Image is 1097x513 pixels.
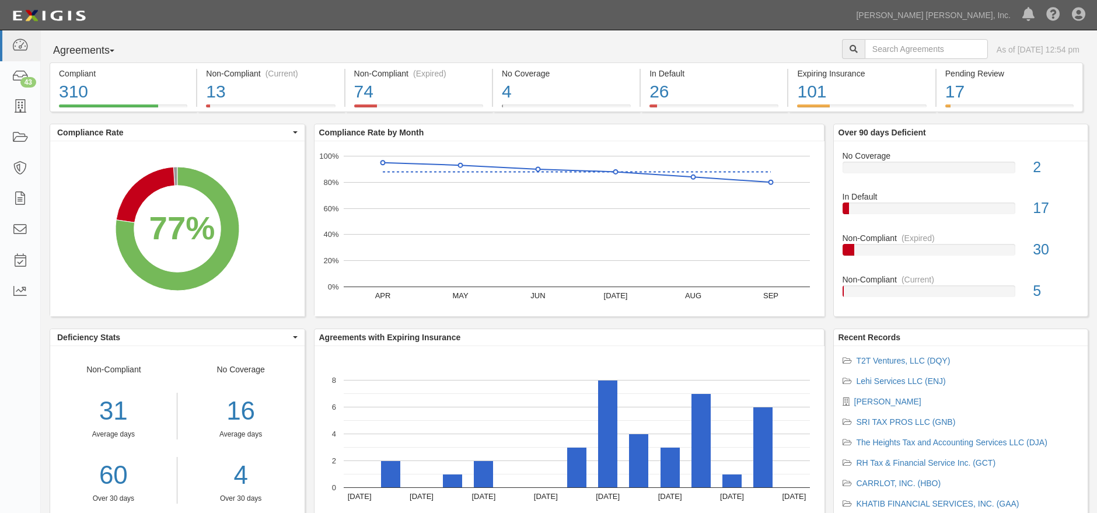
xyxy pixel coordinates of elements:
div: Average days [50,430,177,439]
text: JUN [530,291,545,300]
div: 74 [354,79,483,104]
div: (Expired) [902,232,935,244]
a: Expiring Insurance101 [788,104,935,114]
a: Non-Compliant(Expired)30 [843,232,1079,274]
a: Non-Compliant(Expired)74 [345,104,492,114]
a: [PERSON_NAME] [PERSON_NAME], Inc. [850,4,1016,27]
b: Recent Records [839,333,901,342]
text: AUG [684,291,701,300]
a: SRI TAX PROS LLC (GNB) [857,417,956,427]
div: No Coverage [834,150,1088,162]
text: [DATE] [603,291,627,300]
input: Search Agreements [865,39,988,59]
a: Non-Compliant(Current)5 [843,274,1079,306]
div: Over 30 days [186,494,296,504]
a: In Default26 [641,104,787,114]
text: [DATE] [658,492,682,501]
a: 60 [50,457,177,494]
text: 20% [323,256,338,265]
div: Over 30 days [50,494,177,504]
text: APR [375,291,390,300]
a: Compliant310 [50,104,196,114]
div: 30 [1024,239,1088,260]
div: 310 [59,79,187,104]
div: 2 [1024,157,1088,178]
text: [DATE] [596,492,620,501]
a: CARRLOT, INC. (HBO) [857,479,941,488]
div: 13 [206,79,335,104]
i: Help Center - Complianz [1046,8,1060,22]
text: 6 [331,403,336,411]
text: 8 [331,376,336,385]
div: 17 [1024,198,1088,219]
div: Non-Compliant [834,232,1088,244]
a: Non-Compliant(Current)13 [197,104,344,114]
a: [PERSON_NAME] [854,397,921,406]
text: [DATE] [533,492,557,501]
text: 40% [323,230,338,239]
text: MAY [452,291,469,300]
a: RH Tax & Financial Service Inc. (GCT) [857,458,996,467]
b: Agreements with Expiring Insurance [319,333,461,342]
text: [DATE] [782,492,806,501]
div: 101 [797,79,926,104]
text: 60% [323,204,338,212]
button: Compliance Rate [50,124,305,141]
div: In Default [649,68,778,79]
div: Compliant [59,68,187,79]
div: Expiring Insurance [797,68,926,79]
span: Compliance Rate [57,127,290,138]
text: 100% [319,152,339,160]
text: 0% [327,282,338,291]
a: T2T Ventures, LLC (DQY) [857,356,951,365]
text: SEP [763,291,778,300]
a: 4 [186,457,296,494]
a: The Heights Tax and Accounting Services LLC (DJA) [857,438,1047,447]
div: In Default [834,191,1088,203]
div: As of [DATE] 12:54 pm [997,44,1079,55]
svg: A chart. [315,141,825,316]
text: [DATE] [410,492,434,501]
text: 0 [331,483,336,492]
div: Non-Compliant (Current) [206,68,335,79]
b: Compliance Rate by Month [319,128,424,137]
div: (Expired) [413,68,446,79]
text: [DATE] [471,492,495,501]
div: Non-Compliant [834,274,1088,285]
a: No Coverage4 [493,104,640,114]
div: 43 [20,77,36,88]
text: [DATE] [720,492,744,501]
span: Deficiency Stats [57,331,290,343]
div: Non-Compliant [50,364,177,504]
a: No Coverage2 [843,150,1079,191]
a: Lehi Services LLC (ENJ) [857,376,946,386]
div: Non-Compliant (Expired) [354,68,483,79]
div: 17 [945,79,1074,104]
div: Pending Review [945,68,1074,79]
div: No Coverage [177,364,305,504]
div: 31 [50,393,177,430]
button: Agreements [50,39,137,62]
text: 4 [331,430,336,438]
text: 2 [331,456,336,465]
text: [DATE] [347,492,371,501]
div: No Coverage [502,68,631,79]
img: logo-5460c22ac91f19d4615b14bd174203de0afe785f0fc80cf4dbbc73dc1793850b.png [9,5,89,26]
div: 5 [1024,281,1088,302]
div: 16 [186,393,296,430]
a: In Default17 [843,191,1079,232]
a: Pending Review17 [937,104,1083,114]
div: 4 [502,79,631,104]
div: (Current) [265,68,298,79]
b: Over 90 days Deficient [839,128,926,137]
div: 77% [149,204,215,252]
button: Deficiency Stats [50,329,305,346]
div: Average days [186,430,296,439]
svg: A chart. [50,141,305,316]
a: KHATIB FINANCIAL SERVICES, INC. (GAA) [857,499,1019,508]
div: 26 [649,79,778,104]
text: 80% [323,178,338,187]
